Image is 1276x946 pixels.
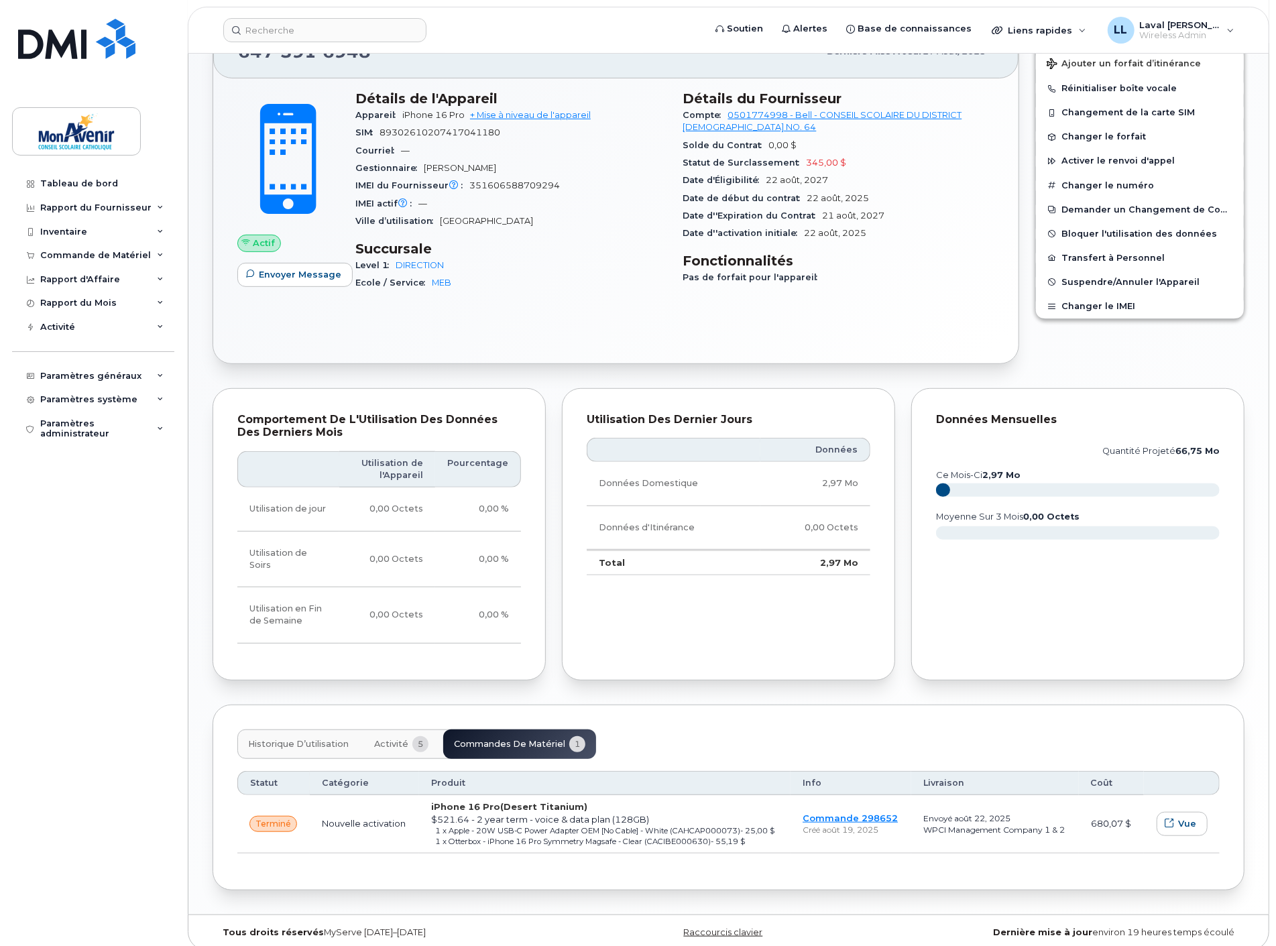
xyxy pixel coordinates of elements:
td: Utilisation en Fin de Semaine [237,587,339,644]
span: Appareil [355,110,402,120]
td: 2,97 Mo [760,462,870,506]
tr: En semaine de 18h00 à 8h00 [237,532,521,588]
span: 21 août, 2027 [823,211,885,221]
button: Envoyer Message [237,263,353,287]
strong: iPhone 16 Pro [431,801,587,812]
span: [GEOGRAPHIC_DATA] [440,216,533,226]
span: (Desert Titanium) [500,801,587,812]
div: 1 x Otterbox - iPhone 16 Pro Symmetry Magsafe - Clear (CACIBE000630) [435,836,778,847]
div: null&#013; [249,816,297,832]
td: 680,07 $ [1079,795,1144,853]
button: Activer le renvoi d'appel [1036,149,1244,173]
span: Date d'Éligibilité [683,175,766,185]
span: Statut [250,777,278,789]
span: Livraison [923,777,964,789]
td: 0,00 % [435,587,521,644]
td: Données Domestique [587,462,760,506]
button: Changer le forfait [1036,125,1244,149]
span: Actif [253,237,275,249]
span: Pas de forfait pour l'appareil [683,272,825,282]
span: 22 août, 2027 [766,175,829,185]
button: Suspendre/Annuler l'Appareil [1036,270,1244,294]
span: - 55,19 $ [711,837,745,846]
h3: Succursale [355,241,667,257]
span: Activité [374,739,408,750]
a: DIRECTION [396,260,444,270]
span: Vue [1178,817,1196,830]
span: IMEI du Fournisseur [355,180,469,190]
span: 27 août, 2025 [923,46,986,56]
strong: Tous droits réservés [223,927,324,937]
span: Date d''Expiration du Contrat [683,211,823,221]
span: Alertes [793,22,827,36]
td: 0,00 Octets [339,487,435,531]
span: Laval [PERSON_NAME] [1140,19,1220,30]
span: 5 [412,736,428,752]
span: terminé [255,818,291,830]
div: Envoyé août 22, 2025 [923,813,1067,824]
tspan: 2,97 Mo [982,470,1021,480]
a: 0501774998 - Bell - CONSEIL SCOLAIRE DU DISTRICT [DEMOGRAPHIC_DATA] NO. 64 [683,110,962,132]
input: Recherche [223,18,426,42]
span: Date de début du contrat [683,193,807,203]
th: Pourcentage [435,451,521,488]
div: Laval Lai Yoon Hin [1098,17,1244,44]
tspan: 0,00 Octets [1023,512,1080,522]
span: Envoyer Message [259,268,341,281]
a: MEB [432,278,451,288]
span: Activer le renvoi d'appel [1061,156,1175,166]
td: Nouvelle activation [310,795,419,853]
span: Historique d’utilisation [248,739,349,750]
a: Base de connaissances [837,15,981,42]
text: moyenne sur 3 mois [936,512,1080,522]
span: Coût [1091,777,1113,789]
span: 0,00 $ [769,140,797,150]
td: 0,00 % [435,532,521,588]
span: Dernière mise à jour [827,46,923,56]
button: Ajouter un forfait d’itinérance [1036,49,1244,76]
div: environ 19 heures temps écoulé [901,927,1244,938]
div: Liens rapides [982,17,1096,44]
span: Gestionnaire [355,163,424,173]
span: [PERSON_NAME] [424,163,496,173]
div: WPCI Management Company 1 & 2 [923,824,1067,835]
span: SIM [355,127,380,137]
text: Ce mois-ci [936,470,1021,480]
div: MyServe [DATE]–[DATE] [213,927,557,938]
div: Utilisation des Dernier Jours [587,413,870,426]
span: Base de connaissances [858,22,972,36]
span: iPhone 16 Pro [402,110,465,120]
span: Soutien [727,22,763,36]
span: — [418,198,427,209]
span: Level 1 [355,260,396,270]
span: Statut de Surclassement [683,158,807,168]
button: Changement de la carte SIM [1036,101,1244,125]
td: 2,97 Mo [760,550,870,575]
a: + Mise à niveau de l'appareil [470,110,591,120]
span: Changer le forfait [1061,132,1146,142]
span: LL [1114,22,1128,38]
div: Comportement de l'Utilisation des Données des Derniers Mois [237,413,521,439]
span: 22 août, 2025 [807,193,870,203]
h3: Détails de l'Appareil [355,91,667,107]
span: — [401,145,410,156]
strong: Dernière mise à jour [993,927,1092,937]
button: Changer le IMEI [1036,294,1244,318]
td: 0,00 % [435,487,521,531]
span: - 25,00 $ [740,826,774,835]
span: Info [803,777,821,789]
div: Données mensuelles [936,413,1220,426]
tr: Vendredi de 18h au lundi 8h [237,587,521,644]
span: Ville d’utilisation [355,216,440,226]
a: Alertes [772,15,837,42]
div: 1 x Apple - 20W USB-C Power Adapter OEM [No Cable] - White (CAHCAP000073) [435,825,778,836]
th: Utilisation de l'Appareil [339,451,435,488]
span: 22 août, 2025 [805,228,867,238]
button: Réinitialiser boîte vocale [1036,76,1244,101]
button: Demander un Changement de Compte [1036,198,1244,222]
span: Wireless Admin [1140,30,1220,41]
span: Liens rapides [1008,25,1072,36]
span: 89302610207417041180 [380,127,500,137]
span: Suspendre/Annuler l'Appareil [1061,277,1200,287]
span: Produit [431,777,465,789]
